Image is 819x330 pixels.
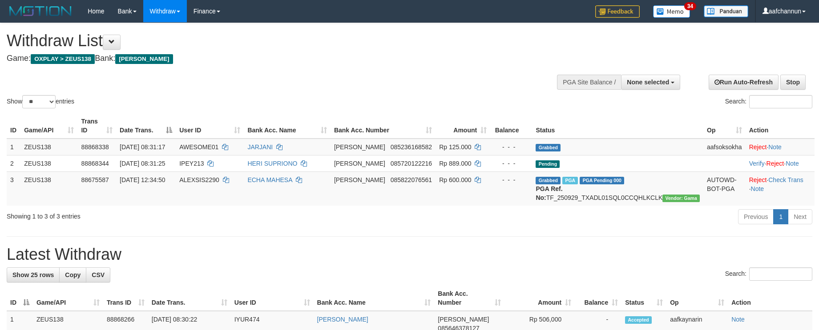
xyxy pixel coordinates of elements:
[504,286,575,311] th: Amount: activate to sort column ascending
[7,155,20,171] td: 2
[494,159,529,168] div: - - -
[788,209,812,224] a: Next
[244,113,331,139] th: Bank Acc. Name: activate to sort column ascending
[438,316,489,323] span: [PERSON_NAME]
[12,271,54,278] span: Show 25 rows
[120,160,165,167] span: [DATE] 08:31:25
[621,75,680,90] button: None selected
[331,113,436,139] th: Bank Acc. Number: activate to sort column ascending
[490,113,532,139] th: Balance
[231,286,314,311] th: User ID: activate to sort column ascending
[7,267,60,282] a: Show 25 rows
[703,171,746,206] td: AUTOWD-BOT-PGA
[749,176,767,183] a: Reject
[179,143,218,151] span: AWESOME01
[532,171,703,206] td: TF_250929_TXADL01SQL0CCQHLKCLK
[59,267,86,282] a: Copy
[738,209,774,224] a: Previous
[436,113,490,139] th: Amount: activate to sort column ascending
[746,171,815,206] td: · ·
[391,160,432,167] span: Copy 085720122216 to clipboard
[20,113,77,139] th: Game/API: activate to sort column ascending
[749,160,765,167] a: Verify
[439,176,471,183] span: Rp 600.000
[434,286,504,311] th: Bank Acc. Number: activate to sort column ascending
[22,95,56,108] select: Showentries
[746,155,815,171] td: · ·
[314,286,435,311] th: Bank Acc. Name: activate to sort column ascending
[703,139,746,155] td: aafsoksokha
[81,160,109,167] span: 88868344
[247,143,273,151] a: JARJANI
[536,185,562,201] b: PGA Ref. No:
[120,143,165,151] span: [DATE] 08:31:17
[7,4,74,18] img: MOTION_logo.png
[334,160,385,167] span: [PERSON_NAME]
[621,286,666,311] th: Status: activate to sort column ascending
[334,176,385,183] span: [PERSON_NAME]
[7,95,74,108] label: Show entries
[247,176,292,183] a: ECHA MAHESA
[65,271,81,278] span: Copy
[439,143,471,151] span: Rp 125.000
[81,176,109,183] span: 88675587
[7,208,335,221] div: Showing 1 to 3 of 3 entries
[77,113,116,139] th: Trans ID: activate to sort column ascending
[746,113,815,139] th: Action
[703,113,746,139] th: Op: activate to sort column ascending
[7,246,812,263] h1: Latest Withdraw
[749,267,812,281] input: Search:
[536,144,561,151] span: Grabbed
[751,185,764,192] a: Note
[81,143,109,151] span: 88868338
[391,143,432,151] span: Copy 085236168582 to clipboard
[773,209,788,224] a: 1
[684,2,696,10] span: 34
[179,160,204,167] span: IPEY213
[33,286,103,311] th: Game/API: activate to sort column ascending
[731,316,745,323] a: Note
[768,176,803,183] a: Check Trans
[179,176,219,183] span: ALEXSIS2290
[7,113,20,139] th: ID
[247,160,297,167] a: HERI SUPRIONO
[7,171,20,206] td: 3
[439,160,471,167] span: Rp 889.000
[666,286,728,311] th: Op: activate to sort column ascending
[725,95,812,108] label: Search:
[116,113,176,139] th: Date Trans.: activate to sort column descending
[20,171,77,206] td: ZEUS138
[532,113,703,139] th: Status
[20,139,77,155] td: ZEUS138
[115,54,173,64] span: [PERSON_NAME]
[768,143,782,151] a: Note
[575,286,621,311] th: Balance: activate to sort column ascending
[749,143,767,151] a: Reject
[786,160,799,167] a: Note
[176,113,244,139] th: User ID: activate to sort column ascending
[627,79,669,86] span: None selected
[20,155,77,171] td: ZEUS138
[494,143,529,151] div: - - -
[494,175,529,184] div: - - -
[780,75,806,90] a: Stop
[536,160,560,168] span: Pending
[662,195,700,202] span: Vendor URL: https://trx31.1velocity.biz
[120,176,165,183] span: [DATE] 12:34:50
[595,5,640,18] img: Feedback.jpg
[334,143,385,151] span: [PERSON_NAME]
[391,176,432,183] span: Copy 085822076561 to clipboard
[728,286,812,311] th: Action
[86,267,110,282] a: CSV
[704,5,748,17] img: panduan.png
[653,5,690,18] img: Button%20Memo.svg
[709,75,779,90] a: Run Auto-Refresh
[767,160,784,167] a: Reject
[562,177,578,184] span: Marked by aafpengsreynich
[7,286,33,311] th: ID: activate to sort column descending
[7,32,537,50] h1: Withdraw List
[746,139,815,155] td: ·
[7,139,20,155] td: 1
[92,271,105,278] span: CSV
[148,286,231,311] th: Date Trans.: activate to sort column ascending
